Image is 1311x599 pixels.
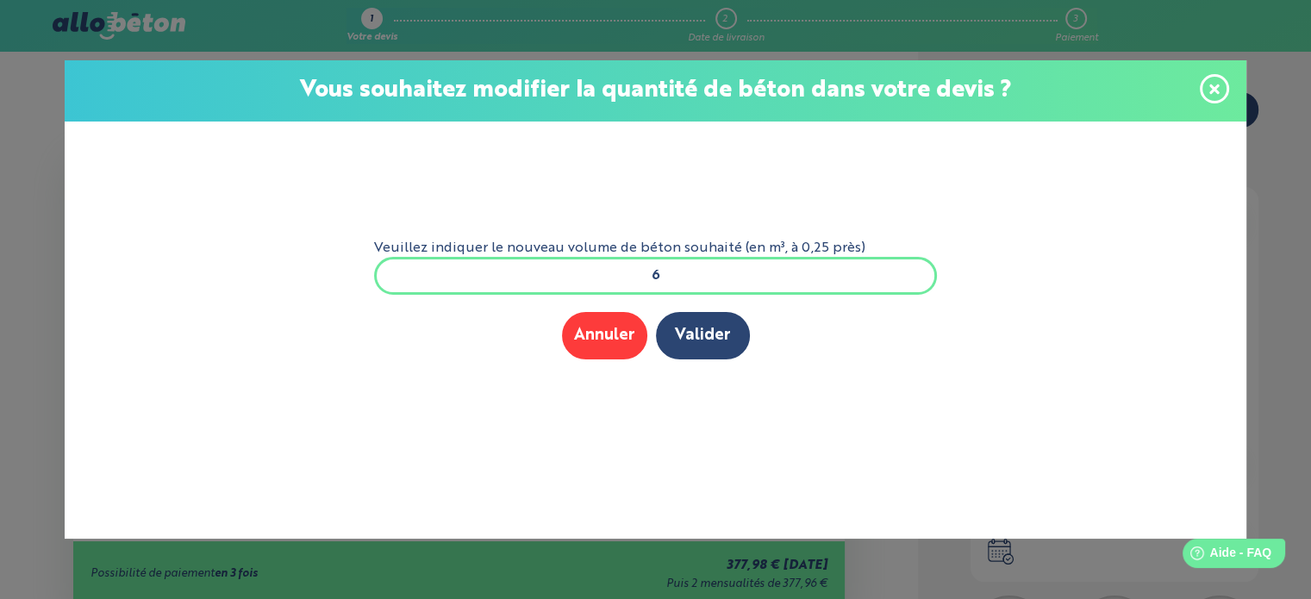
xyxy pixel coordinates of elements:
[82,78,1229,104] p: Vous souhaitez modifier la quantité de béton dans votre devis ?
[562,312,647,359] button: Annuler
[1158,532,1292,580] iframe: Help widget launcher
[656,312,750,359] button: Valider
[374,240,938,256] label: Veuillez indiquer le nouveau volume de béton souhaité (en m³, à 0,25 près)
[374,257,938,295] input: xxx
